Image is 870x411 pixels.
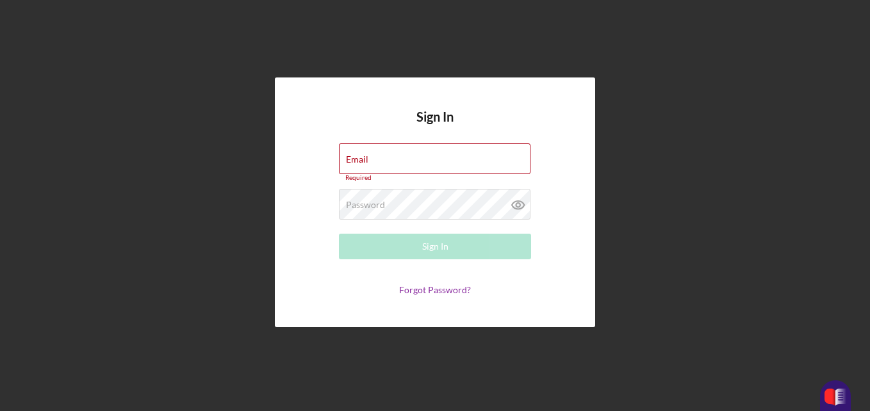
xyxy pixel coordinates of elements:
h4: Sign In [416,109,454,143]
label: Email [346,154,368,165]
button: Sign In [339,234,531,259]
div: Sign In [422,234,448,259]
div: Required [339,174,531,182]
a: Forgot Password? [399,284,471,295]
label: Password [346,200,385,210]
